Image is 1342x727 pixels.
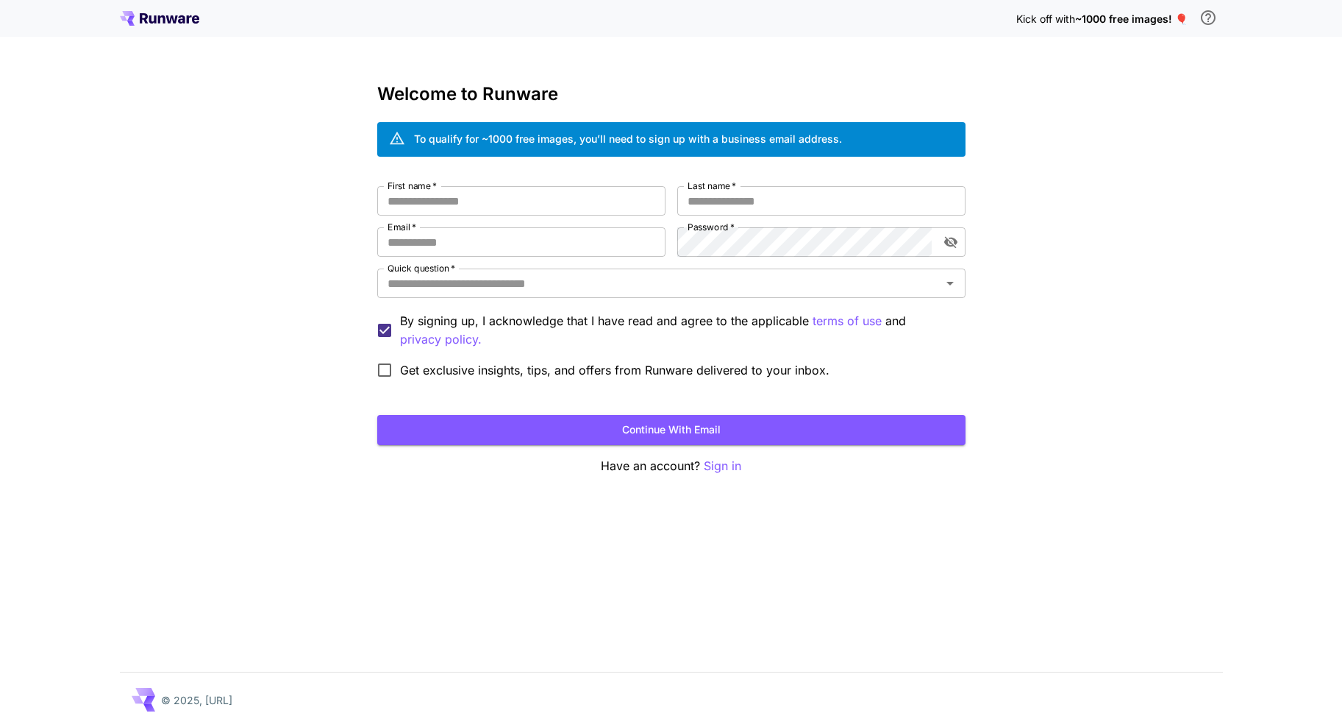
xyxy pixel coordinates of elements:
span: ~1000 free images! 🎈 [1075,13,1188,25]
label: Email [388,221,416,233]
label: Password [688,221,735,233]
label: Quick question [388,262,455,274]
p: By signing up, I acknowledge that I have read and agree to the applicable and [400,312,954,349]
p: terms of use [813,312,882,330]
button: In order to qualify for free credit, you need to sign up with a business email address and click ... [1193,3,1223,32]
button: By signing up, I acknowledge that I have read and agree to the applicable and privacy policy. [813,312,882,330]
label: First name [388,180,437,192]
p: © 2025, [URL] [161,692,232,708]
button: Open [940,273,960,294]
p: privacy policy. [400,330,482,349]
div: To qualify for ~1000 free images, you’ll need to sign up with a business email address. [414,131,842,146]
button: By signing up, I acknowledge that I have read and agree to the applicable terms of use and [400,330,482,349]
p: Have an account? [377,457,966,475]
button: Sign in [704,457,741,475]
button: toggle password visibility [938,229,964,255]
button: Continue with email [377,415,966,445]
span: Kick off with [1016,13,1075,25]
label: Last name [688,180,736,192]
h3: Welcome to Runware [377,84,966,104]
span: Get exclusive insights, tips, and offers from Runware delivered to your inbox. [400,361,829,379]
